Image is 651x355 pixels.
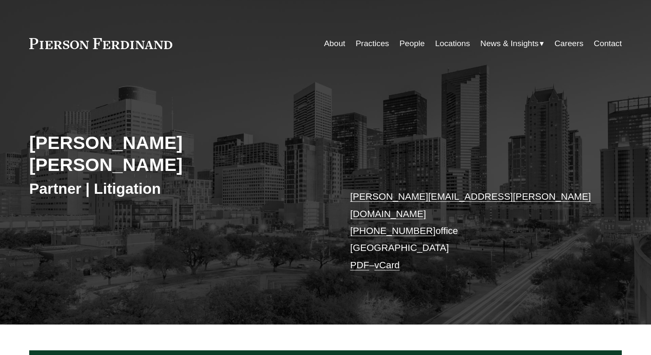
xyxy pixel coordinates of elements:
a: folder dropdown [480,36,544,52]
a: vCard [375,260,400,270]
a: Contact [594,36,622,52]
a: Practices [356,36,389,52]
a: [PHONE_NUMBER] [350,226,436,236]
h3: Partner | Litigation [29,179,325,198]
a: Locations [435,36,470,52]
span: News & Insights [480,36,539,51]
a: PDF [350,260,369,270]
a: Careers [554,36,583,52]
a: [PERSON_NAME][EMAIL_ADDRESS][PERSON_NAME][DOMAIN_NAME] [350,191,591,219]
a: People [400,36,425,52]
h2: [PERSON_NAME] [PERSON_NAME] [29,132,325,176]
a: About [324,36,345,52]
p: office [GEOGRAPHIC_DATA] – [350,188,597,274]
